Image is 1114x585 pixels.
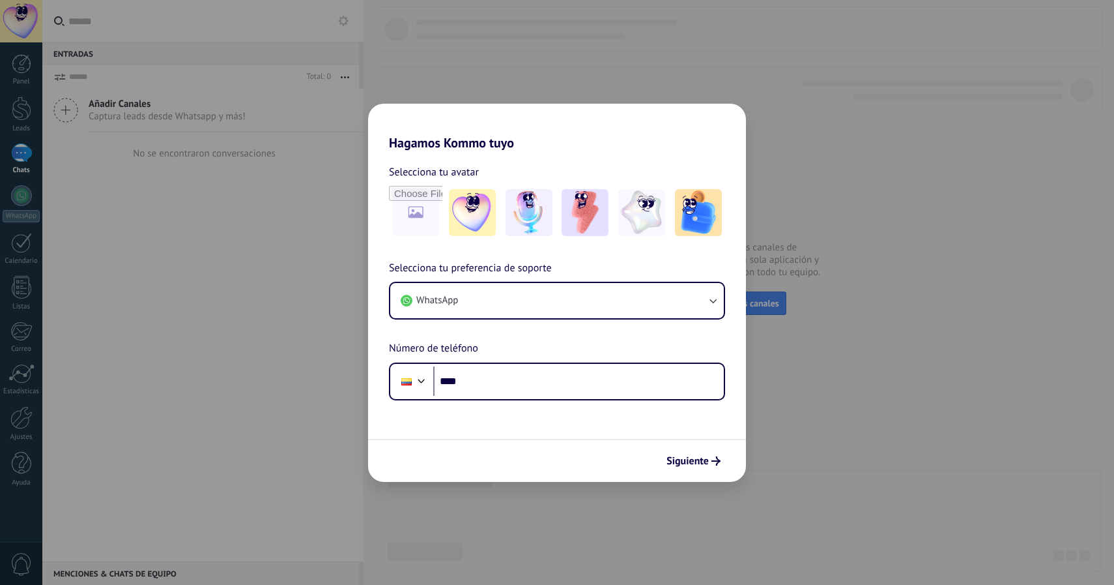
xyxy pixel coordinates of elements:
h2: Hagamos Kommo tuyo [368,104,746,151]
span: Número de teléfono [389,340,478,357]
span: Selecciona tu avatar [389,164,479,181]
img: -3.jpeg [562,189,608,236]
div: Ecuador: + 593 [394,368,419,395]
img: -4.jpeg [618,189,665,236]
img: -5.jpeg [675,189,722,236]
img: -1.jpeg [449,189,496,236]
span: Siguiente [666,457,709,466]
button: Siguiente [661,450,726,472]
span: WhatsApp [416,294,458,307]
img: -2.jpeg [506,189,552,236]
span: Selecciona tu preferencia de soporte [389,260,552,277]
button: WhatsApp [390,283,724,318]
